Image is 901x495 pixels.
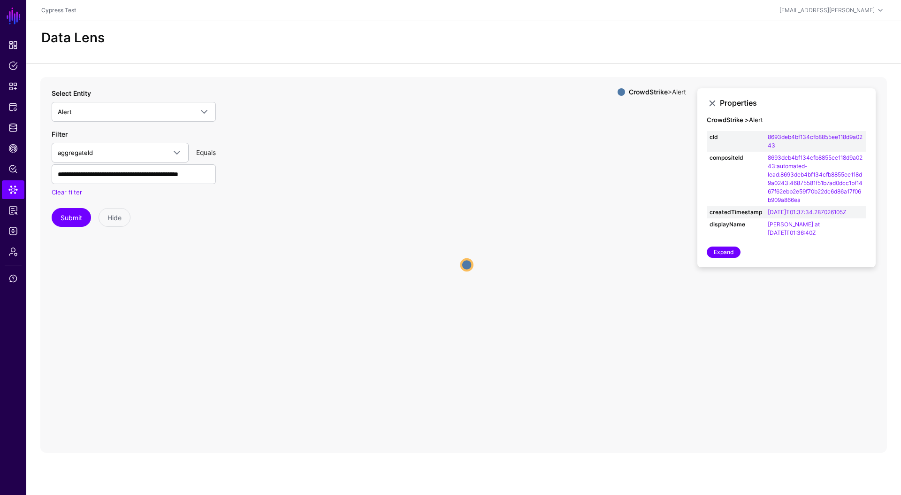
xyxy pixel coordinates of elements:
[627,88,688,96] div: > Alert
[768,221,820,236] a: [PERSON_NAME] at [DATE]T01:36:40Z
[768,133,863,149] a: 8693deb4bf134cfb8855ee118d9a0243
[8,144,18,153] span: CAEP Hub
[2,242,24,261] a: Admin
[52,188,82,196] a: Clear filter
[2,139,24,158] a: CAEP Hub
[720,99,866,108] h3: Properties
[99,208,130,227] button: Hide
[52,129,68,139] label: Filter
[779,6,875,15] div: [EMAIL_ADDRESS][PERSON_NAME]
[2,201,24,220] a: Reports
[710,208,762,217] strong: createdTimestamp
[8,206,18,215] span: Reports
[41,30,105,46] h2: Data Lens
[41,7,76,14] a: Cypress Test
[2,160,24,178] a: Policy Lens
[710,220,762,229] strong: displayName
[52,208,91,227] button: Submit
[8,274,18,283] span: Support
[192,147,220,157] div: Equals
[707,116,866,124] h4: Alert
[2,118,24,137] a: Identity Data Fabric
[8,82,18,91] span: Snippets
[8,226,18,236] span: Logs
[707,247,741,258] a: Expand
[2,222,24,240] a: Logs
[2,98,24,116] a: Protected Systems
[2,36,24,54] a: Dashboard
[8,102,18,112] span: Protected Systems
[58,149,93,156] span: aggregateId
[629,88,668,96] strong: CrowdStrike
[52,88,91,98] label: Select Entity
[8,247,18,256] span: Admin
[6,6,22,26] a: SGNL
[2,77,24,96] a: Snippets
[8,123,18,132] span: Identity Data Fabric
[710,154,762,162] strong: compositeId
[768,154,863,203] a: 8693deb4bf134cfb8855ee118d9a0243:automated-lead:8693deb4bf134cfb8855ee118d9a0243:46875581f51b7ad0...
[710,133,762,141] strong: cId
[8,61,18,70] span: Policies
[58,108,72,116] span: Alert
[8,164,18,174] span: Policy Lens
[2,56,24,75] a: Policies
[8,185,18,194] span: Data Lens
[8,40,18,50] span: Dashboard
[768,209,846,216] a: [DATE]T01:37:34.287026105Z
[707,116,749,124] strong: CrowdStrike >
[2,180,24,199] a: Data Lens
